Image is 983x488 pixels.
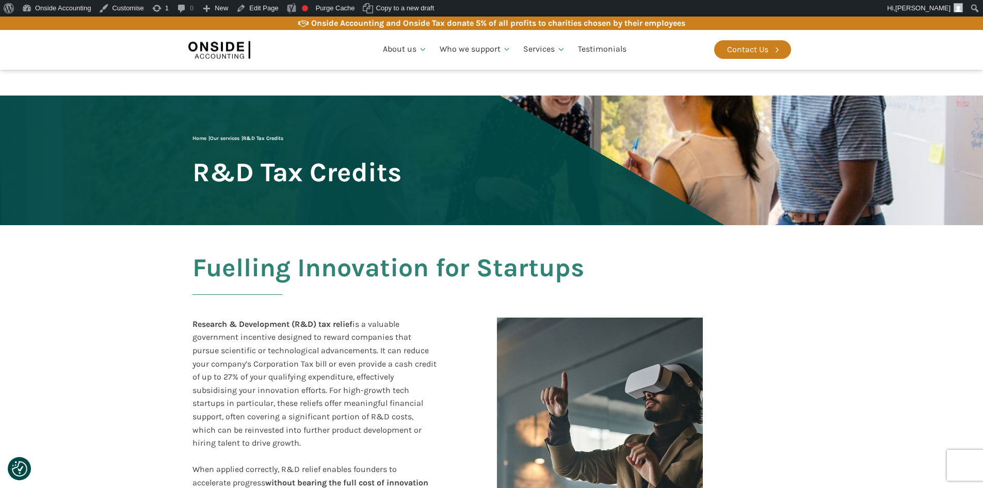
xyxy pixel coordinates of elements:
[572,32,633,67] a: Testimonials
[311,17,685,30] div: Onside Accounting and Onside Tax donate 5% of all profits to charities chosen by their employees
[377,32,433,67] a: About us
[188,38,250,61] img: Onside Accounting
[192,135,283,141] span: | |
[302,5,308,11] div: Focus keyphrase not set
[714,40,791,59] a: Contact Us
[243,135,283,141] span: R&D Tax Credits
[12,461,27,477] img: Revisit consent button
[517,32,572,67] a: Services
[433,32,518,67] a: Who we support
[210,135,239,141] a: Our services
[727,43,768,56] div: Contact Us
[895,4,950,12] span: [PERSON_NAME]
[192,158,401,186] span: R&D Tax Credits
[192,254,791,307] h2: Fuelling Innovation for Startups
[12,461,27,477] button: Consent Preferences
[192,319,316,329] b: Research & Development (R&D)
[318,319,352,329] b: tax relief
[192,135,206,141] a: Home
